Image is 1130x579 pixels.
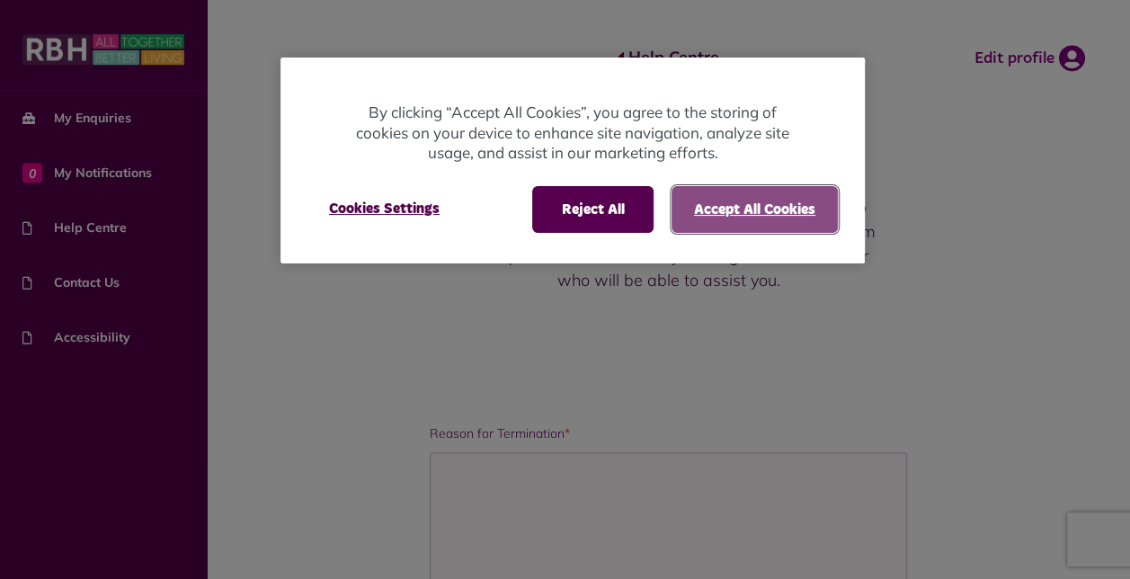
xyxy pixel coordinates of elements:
[352,102,793,164] p: By clicking “Accept All Cookies”, you agree to the storing of cookies on your device to enhance s...
[307,186,461,231] button: Cookies Settings
[280,58,865,263] div: Privacy
[532,186,654,233] button: Reject All
[672,186,838,233] button: Accept All Cookies
[280,58,865,263] div: Cookie banner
